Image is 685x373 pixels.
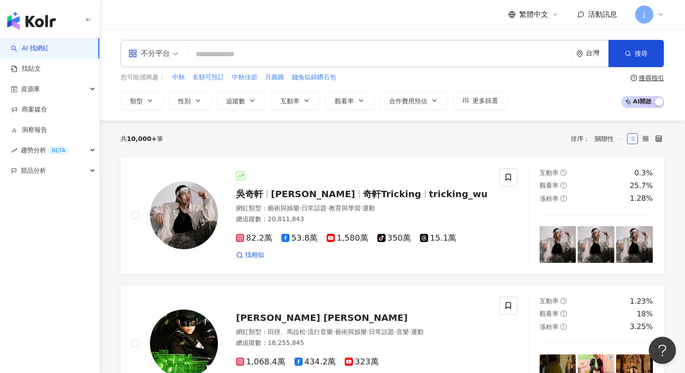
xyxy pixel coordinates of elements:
[630,322,653,332] div: 3.25%
[11,44,49,53] a: searchAI 找網紅
[11,147,17,154] span: rise
[48,146,69,155] div: BETA
[560,310,567,317] span: question-circle
[588,10,617,19] span: 活動訊息
[292,73,336,82] span: 錢兔似錦鑽石包
[306,328,308,335] span: ·
[236,312,408,323] span: [PERSON_NAME] [PERSON_NAME]
[245,251,264,260] span: 找相似
[268,328,306,335] span: 田徑、馬拉松
[369,328,394,335] span: 日常話題
[380,92,448,110] button: 合作費用預估
[429,189,488,199] span: tricking_wu
[411,328,424,335] span: 運動
[327,204,328,212] span: ·
[630,296,653,306] div: 1.23%
[217,92,265,110] button: 追蹤數
[540,226,576,263] img: post-image
[560,182,567,189] span: question-circle
[127,135,157,142] span: 10,000+
[232,73,257,82] span: 中秋佳節
[7,12,56,30] img: logo
[11,105,47,114] a: 商案媒合
[576,50,583,57] span: environment
[236,204,488,213] div: 網紅類型 ：
[169,92,211,110] button: 性別
[540,310,559,317] span: 觀看率
[192,73,225,82] button: 名額可預訂
[634,168,653,178] div: 0.3%
[271,92,320,110] button: 互動率
[271,189,355,199] span: [PERSON_NAME]
[130,97,143,105] span: 類型
[301,204,327,212] span: 日常話題
[308,328,333,335] span: 流行音樂
[236,233,272,243] span: 82.2萬
[178,97,191,105] span: 性別
[265,73,285,82] button: 月圓圓
[540,182,559,189] span: 觀看率
[268,204,299,212] span: 藝術與娛樂
[367,328,369,335] span: ·
[519,10,548,19] span: 繁體中文
[560,195,567,202] span: question-circle
[649,337,676,364] iframe: Help Scout Beacon - Open
[345,357,378,367] span: 323萬
[232,73,258,82] button: 中秋佳節
[473,97,498,104] span: 更多篩選
[560,170,567,176] span: question-circle
[325,92,374,110] button: 觀看率
[333,328,335,335] span: ·
[637,309,653,319] div: 18%
[327,233,368,243] span: 1,580萬
[608,40,664,67] button: 搜尋
[639,74,664,82] div: 搜尋指引
[630,181,653,191] div: 25.7%
[236,251,264,260] a: 找相似
[389,97,427,105] span: 合作費用預估
[635,50,647,57] span: 搜尋
[128,46,170,61] div: 不分平台
[361,204,362,212] span: ·
[193,73,224,82] span: 名額可預訂
[236,215,488,224] div: 總追蹤數 ： 20,811,843
[236,189,263,199] span: 吳奇軒
[172,73,185,82] span: 中秋
[335,97,354,105] span: 觀看率
[150,181,218,249] img: KOL Avatar
[420,233,456,243] span: 15.1萬
[362,204,375,212] span: 運動
[540,323,559,330] span: 漲粉率
[329,204,361,212] span: 教育與學習
[291,73,337,82] button: 錢兔似錦鑽石包
[21,79,40,99] span: 資源庫
[540,297,559,305] span: 互動率
[335,328,367,335] span: 藝術與娛樂
[363,189,421,199] span: 奇軒Tricking
[281,233,318,243] span: 53.8萬
[560,298,567,304] span: question-circle
[631,75,637,81] span: question-circle
[280,97,299,105] span: 互動率
[540,169,559,176] span: 互動率
[236,328,488,337] div: 網紅類型 ：
[571,131,627,146] div: 排序：
[236,357,285,367] span: 1,068.4萬
[586,49,608,57] div: 台灣
[172,73,185,82] button: 中秋
[121,92,163,110] button: 類型
[396,328,409,335] span: 音樂
[121,135,163,142] div: 共 筆
[11,126,47,135] a: 洞察報告
[236,339,488,348] div: 總追蹤數 ： 18,255,845
[377,233,411,243] span: 350萬
[121,73,165,82] span: 您可能感興趣：
[578,226,614,263] img: post-image
[21,160,46,181] span: 競品分析
[265,73,284,82] span: 月圓圓
[299,204,301,212] span: ·
[394,328,396,335] span: ·
[616,226,653,263] img: post-image
[21,140,69,160] span: 趨勢分析
[453,92,507,110] button: 更多篩選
